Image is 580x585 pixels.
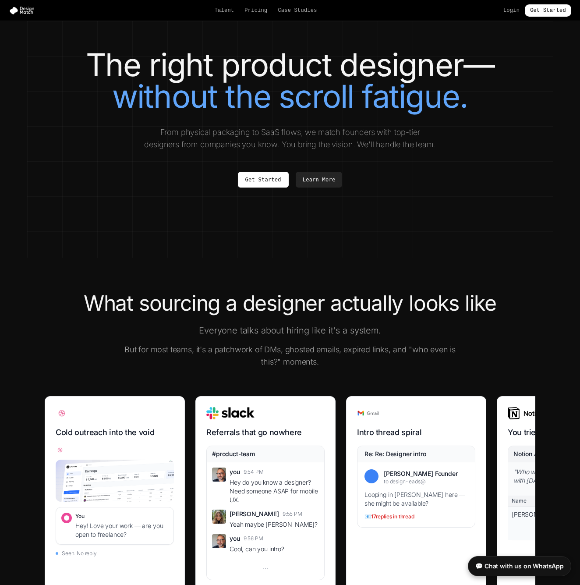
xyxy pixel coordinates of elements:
span: you [230,534,240,543]
h1: The right product designer— [45,49,535,112]
h2: What sourcing a designer actually looks like [45,293,535,314]
div: Hey! Love your work — are you open to freelance? [75,521,168,539]
img: Gmail [357,407,379,419]
a: Login [503,7,520,14]
span: 9:56 PM [244,535,263,542]
span: 9:54 PM [244,468,264,475]
img: Dribbble [56,407,68,419]
span: you [230,468,240,476]
img: Dribbble [56,446,64,454]
div: Seen. No reply. [56,550,174,557]
a: 💬 Chat with us on WhatsApp [468,556,571,576]
img: Slack [206,407,255,419]
div: Notion AI [513,450,540,458]
span: [PERSON_NAME] [230,510,279,518]
div: Yeah maybe [PERSON_NAME]? [230,520,319,529]
img: Design Match [9,6,39,15]
div: You [75,513,168,520]
span: without the scroll fatigue. [112,77,468,115]
p: But for most teams, it's a patchwork of DMs, ghosted emails, expired links, and "who even is this... [122,344,458,368]
div: Hey do you know a designer? Need someone ASAP for mobile UX. [230,478,319,504]
img: You [212,468,226,482]
a: Learn More [296,172,343,188]
h3: Referrals that go nowhere [206,426,325,439]
div: ... [212,559,319,574]
p: Everyone talks about hiring like it's a system. [122,324,458,337]
p: From physical packaging to SaaS flows, we match founders with top-tier designers from companies y... [143,126,437,151]
img: Notion [508,407,543,419]
div: [PERSON_NAME] Founder [384,469,468,478]
div: to design-leads@ [384,478,468,485]
a: Get Started [525,4,571,17]
div: [PERSON_NAME] [508,507,537,540]
a: Pricing [244,7,267,14]
h3: Intro thread spiral [357,426,475,439]
div: 📧 17 replies in thread [364,513,468,520]
a: Talent [215,7,234,14]
h3: Cold outreach into the void [56,426,174,439]
div: Name [508,496,537,506]
img: You [212,534,226,548]
div: Looping in [PERSON_NAME] here — she might be available? [364,490,468,508]
div: Cool, can you intro? [230,545,319,553]
a: Get Started [238,172,289,188]
div: Re: Re: Designer intro [364,450,426,458]
img: Sarah [212,510,226,524]
span: 9:55 PM [283,511,302,518]
img: xMarkets dashboard [56,460,174,502]
span: #product-team [212,450,255,458]
a: Case Studies [278,7,317,14]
